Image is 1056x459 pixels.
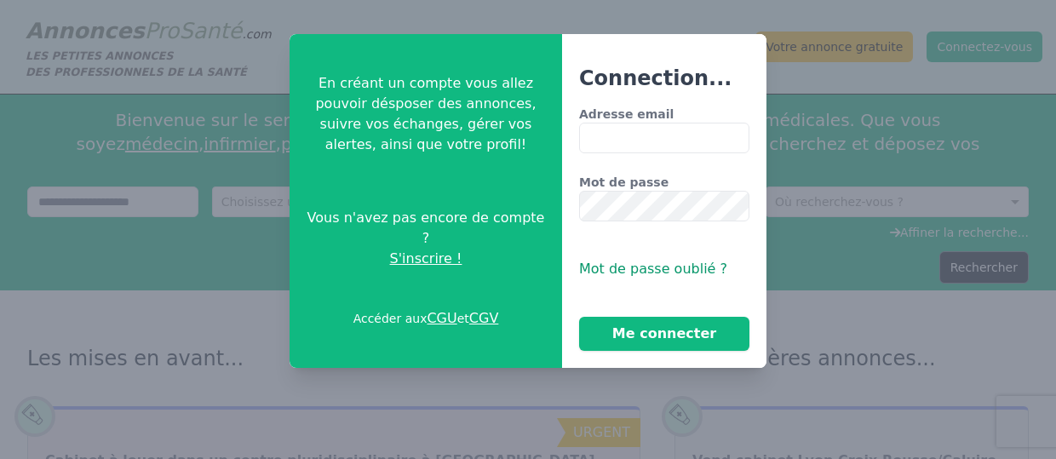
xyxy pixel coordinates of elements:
[469,310,499,326] a: CGV
[579,106,749,123] label: Adresse email
[579,65,749,92] h3: Connection...
[303,73,548,155] p: En créant un compte vous allez pouvoir désposer des annonces, suivre vos échanges, gérer vos aler...
[579,317,749,351] button: Me connecter
[390,249,462,269] span: S'inscrire !
[579,174,749,191] label: Mot de passe
[303,208,548,249] span: Vous n'avez pas encore de compte ?
[579,261,727,277] span: Mot de passe oublié ?
[427,310,456,326] a: CGU
[353,308,499,329] p: Accéder aux et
